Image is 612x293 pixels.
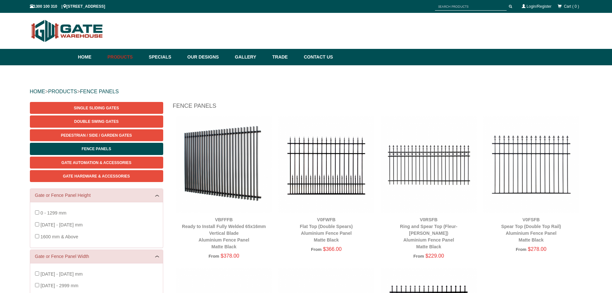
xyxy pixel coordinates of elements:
a: V0RSFBRing and Spear Top (Fleur-[PERSON_NAME])Aluminium Fence PanelMatte Black [400,217,457,249]
span: 1300 100 310 | [STREET_ADDRESS] [30,4,105,9]
span: Fence Panels [82,147,111,151]
a: Gate or Fence Panel Width [35,253,158,260]
a: Gate or Fence Panel Height [35,192,158,199]
span: Gate Hardware & Accessories [63,174,130,179]
a: HOME [30,89,45,94]
a: FENCE PANELS [80,89,119,94]
a: Our Designs [184,49,232,65]
a: Single Sliding Gates [30,102,163,114]
a: Gallery [232,49,269,65]
img: V0FWFB - Flat Top (Double Spears) - Aluminium Fence Panel - Matte Black - Gate Warehouse [278,116,374,213]
img: VBFFFB - Ready to Install Fully Welded 65x16mm Vertical Blade - Aluminium Fence Panel - Matte Bla... [176,116,272,213]
span: [DATE] - 2999 mm [40,283,78,288]
a: V0FSFBSpear Top (Double Top Rail)Aluminium Fence PanelMatte Black [501,217,561,243]
span: Cart ( 0 ) [564,4,579,9]
span: 1600 mm & Above [40,234,78,239]
span: [DATE] - [DATE] mm [40,271,83,277]
span: [DATE] - [DATE] mm [40,222,83,227]
span: $378.00 [221,253,239,259]
a: Trade [269,49,300,65]
span: Pedestrian / Side / Garden Gates [61,133,132,138]
span: Double Swing Gates [74,119,119,124]
span: $366.00 [323,246,342,252]
span: From [413,254,424,259]
span: 0 - 1299 mm [40,210,67,215]
div: > > [30,81,582,102]
img: Gate Warehouse [30,16,105,46]
a: VBFFFBReady to Install Fully Welded 65x16mm Vertical BladeAluminium Fence PanelMatte Black [182,217,266,249]
span: From [311,247,322,252]
h1: Fence Panels [173,102,582,113]
span: From [516,247,526,252]
img: V0RSFB - Ring and Spear Top (Fleur-de-lis) - Aluminium Fence Panel - Matte Black - Gate Warehouse [381,116,477,213]
a: V0FWFBFlat Top (Double Spears)Aluminium Fence PanelMatte Black [300,217,353,243]
a: Double Swing Gates [30,115,163,127]
a: Gate Automation & Accessories [30,157,163,169]
a: PRODUCTS [48,89,77,94]
a: Fence Panels [30,143,163,155]
a: Specials [146,49,184,65]
a: Contact Us [301,49,333,65]
span: Gate Automation & Accessories [61,160,131,165]
span: Single Sliding Gates [74,106,119,110]
span: $229.00 [425,253,444,259]
span: From [208,254,219,259]
img: V0FSFB - Spear Top (Double Top Rail) - Aluminium Fence Panel - Matte Black - Gate Warehouse [483,116,579,213]
a: Gate Hardware & Accessories [30,170,163,182]
span: $278.00 [528,246,546,252]
input: SEARCH PRODUCTS [435,3,507,11]
a: Home [78,49,104,65]
a: Products [104,49,146,65]
a: Pedestrian / Side / Garden Gates [30,129,163,141]
a: Login/Register [527,4,551,9]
